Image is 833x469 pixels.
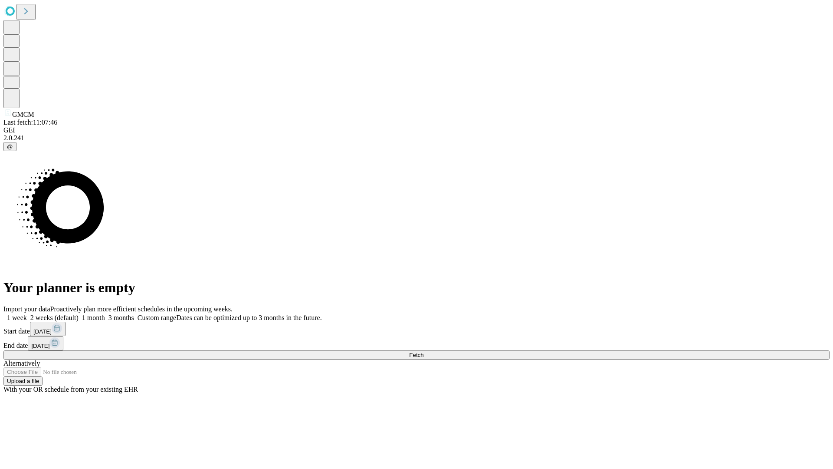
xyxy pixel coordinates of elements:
[7,143,13,150] span: @
[3,126,830,134] div: GEI
[50,305,233,313] span: Proactively plan more efficient schedules in the upcoming weeks.
[3,350,830,360] button: Fetch
[31,343,49,349] span: [DATE]
[3,280,830,296] h1: Your planner is empty
[3,322,830,336] div: Start date
[3,386,138,393] span: With your OR schedule from your existing EHR
[28,336,63,350] button: [DATE]
[30,314,79,321] span: 2 weeks (default)
[3,336,830,350] div: End date
[82,314,105,321] span: 1 month
[409,352,423,358] span: Fetch
[108,314,134,321] span: 3 months
[33,328,52,335] span: [DATE]
[7,314,27,321] span: 1 week
[30,322,66,336] button: [DATE]
[3,119,57,126] span: Last fetch: 11:07:46
[12,111,34,118] span: GMCM
[138,314,176,321] span: Custom range
[3,142,16,151] button: @
[176,314,321,321] span: Dates can be optimized up to 3 months in the future.
[3,377,43,386] button: Upload a file
[3,305,50,313] span: Import your data
[3,134,830,142] div: 2.0.241
[3,360,40,367] span: Alternatively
